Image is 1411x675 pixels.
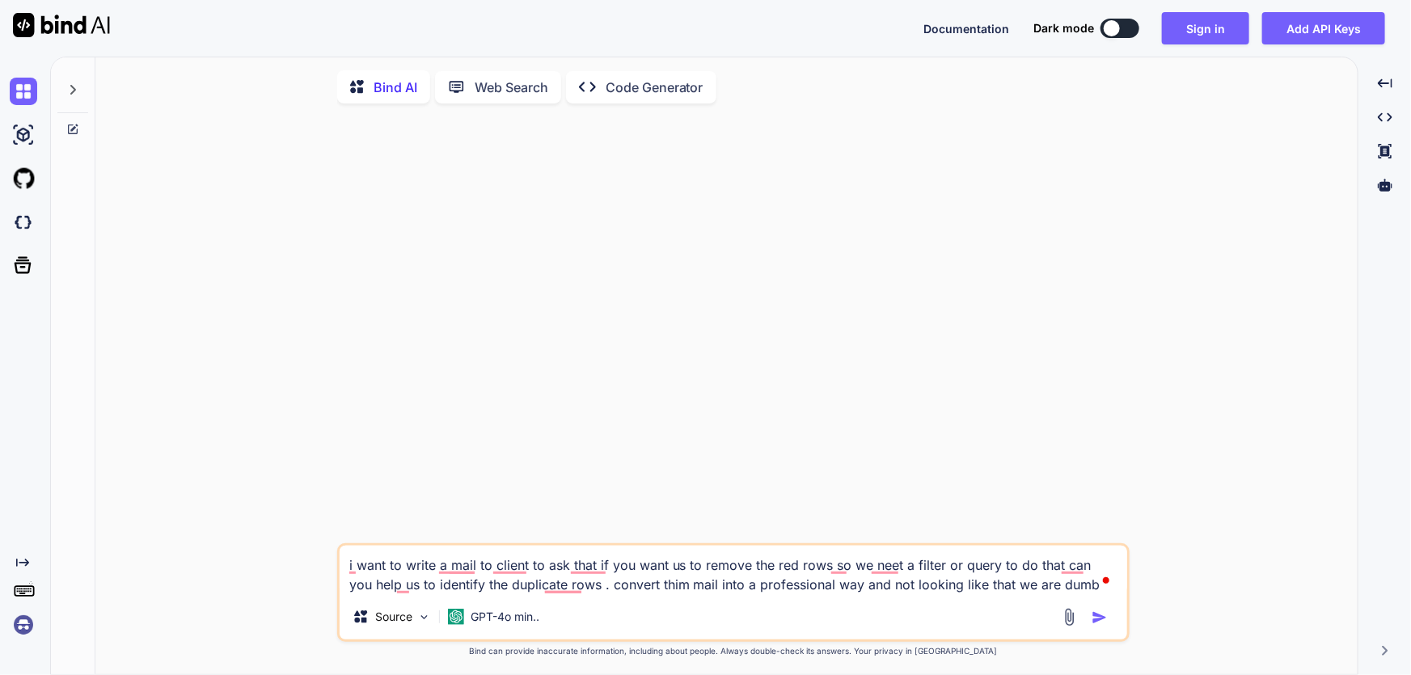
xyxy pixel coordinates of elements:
[417,610,431,624] img: Pick Models
[1162,12,1249,44] button: Sign in
[475,78,548,97] p: Web Search
[337,645,1130,657] p: Bind can provide inaccurate information, including about people. Always double-check its answers....
[13,13,110,37] img: Bind AI
[923,20,1009,37] button: Documentation
[1060,608,1079,626] img: attachment
[1033,20,1094,36] span: Dark mode
[10,209,37,236] img: darkCloudIdeIcon
[1092,610,1108,626] img: icon
[10,121,37,149] img: ai-studio
[606,78,703,97] p: Code Generator
[340,546,1127,594] textarea: To enrich screen reader interactions, please activate Accessibility in Grammarly extension settings
[471,609,539,625] p: GPT-4o min..
[923,22,1009,36] span: Documentation
[10,78,37,105] img: chat
[1262,12,1385,44] button: Add API Keys
[375,609,412,625] p: Source
[448,609,464,625] img: GPT-4o mini
[374,78,417,97] p: Bind AI
[10,165,37,192] img: githubLight
[10,611,37,639] img: signin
